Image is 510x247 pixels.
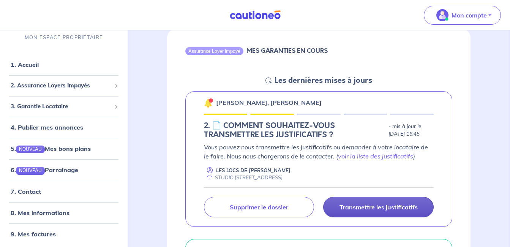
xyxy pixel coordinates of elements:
div: 4. Publier mes annonces [3,120,125,135]
div: 7. Contact [3,184,125,199]
div: 5.NOUVEAUMes bons plans [3,141,125,156]
h5: Les dernières mises à jours [275,76,372,85]
div: STUDIO [STREET_ADDRESS] [204,174,283,181]
div: 3. Garantie Locataire [3,99,125,114]
div: 9. Mes factures [3,226,125,242]
p: [PERSON_NAME], [PERSON_NAME] [216,98,322,107]
button: illu_account_valid_menu.svgMon compte [424,6,501,25]
h6: MES GARANTIES EN COURS [246,47,328,54]
img: illu_account_valid_menu.svg [436,9,448,21]
p: Vous pouvez nous transmettre les justificatifs ou demander à votre locataire de le faire. Nous no... [204,142,434,161]
span: 3. Garantie Locataire [11,102,111,111]
img: Cautioneo [227,10,284,20]
p: LES LOCS DE [PERSON_NAME] [216,167,291,174]
a: Supprimer le dossier [204,197,314,217]
p: - mis à jour le [DATE] 16:45 [388,123,434,138]
a: 5.NOUVEAUMes bons plans [11,145,91,152]
a: 7. Contact [11,188,41,195]
div: 6.NOUVEAUParrainage [3,162,125,177]
div: 1. Accueil [3,57,125,72]
a: Transmettre les justificatifs [323,197,434,217]
div: 2. Assurance Loyers Impayés [3,78,125,93]
h5: 2.︎ 📄 COMMENT SOUHAITEZ-VOUS TRANSMETTRE LES JUSTIFICATIFS ? [204,121,385,139]
a: 4. Publier mes annonces [11,123,83,131]
a: 1. Accueil [11,61,39,68]
p: Mon compte [452,11,487,20]
a: 9. Mes factures [11,230,56,238]
div: 8. Mes informations [3,205,125,220]
img: 🔔 [204,98,213,108]
p: MON ESPACE PROPRIÉTAIRE [25,34,103,41]
div: state: CHOICE-DOCUMENTS, Context: NEW,CHOOSE-CERTIFICATE,RELATIONSHIP,LESSOR-DOCUMENTS [204,121,434,139]
p: Transmettre les justificatifs [339,203,418,211]
a: voir la liste des justificatifs [338,152,413,160]
p: Supprimer le dossier [230,203,288,211]
a: 8. Mes informations [11,209,69,217]
span: 2. Assurance Loyers Impayés [11,81,111,90]
a: 6.NOUVEAUParrainage [11,166,78,174]
div: Assurance Loyer Impayé [185,47,243,55]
